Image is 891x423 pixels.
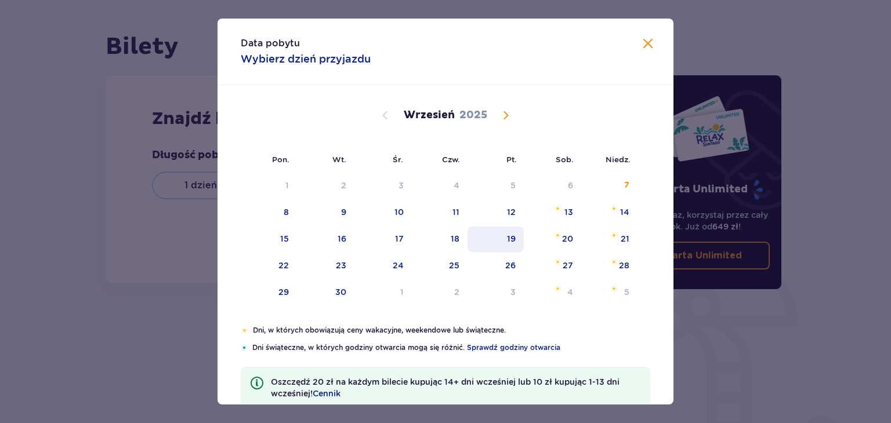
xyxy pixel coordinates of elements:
[280,233,289,245] div: 15
[297,253,354,279] td: Choose wtorek, 23 września 2025 as your check-in date. It’s available.
[459,108,487,122] p: 2025
[338,233,346,245] div: 16
[284,206,289,218] div: 8
[297,200,354,225] td: Choose wtorek, 9 września 2025 as your check-in date. It’s available.
[581,253,638,279] td: Choose niedziela, 28 września 2025 as your check-in date. It’s available.
[556,155,574,164] small: Sob.
[581,173,638,199] td: Not available. niedziela, 7 września 2025
[524,173,581,199] td: Not available. sobota, 6 września 2025
[524,227,581,252] td: Choose sobota, 20 września 2025 as your check-in date. It’s available.
[449,260,459,271] div: 25
[524,200,581,225] td: Choose sobota, 13 września 2025 as your check-in date. It’s available.
[354,173,412,199] td: Not available. środa, 3 września 2025
[606,155,631,164] small: Niedz.
[468,200,524,225] td: Choose piątek, 12 września 2025 as your check-in date. It’s available.
[341,206,346,218] div: 9
[507,233,516,245] div: 19
[412,280,468,305] td: Choose czwartek, 2 października 2025 as your check-in date. It’s available.
[505,260,516,271] div: 26
[564,206,573,218] div: 13
[393,155,403,164] small: Śr.
[524,253,581,279] td: Choose sobota, 27 września 2025 as your check-in date. It’s available.
[412,173,468,199] td: Not available. czwartek, 4 września 2025
[404,108,455,122] p: Wrzesień
[354,280,412,305] td: Choose środa, 1 października 2025 as your check-in date. It’s available.
[524,280,581,305] td: Choose sobota, 4 października 2025 as your check-in date. It’s available.
[241,227,297,252] td: Choose poniedziałek, 15 września 2025 as your check-in date. It’s available.
[394,206,404,218] div: 10
[563,260,573,271] div: 27
[452,206,459,218] div: 11
[332,155,346,164] small: Wt.
[241,173,297,199] td: Not available. poniedziałek, 1 września 2025
[568,180,573,191] div: 6
[581,280,638,305] td: Choose niedziela, 5 października 2025 as your check-in date. It’s available.
[581,200,638,225] td: Choose niedziela, 14 września 2025 as your check-in date. It’s available.
[297,227,354,252] td: Choose wtorek, 16 września 2025 as your check-in date. It’s available.
[285,180,289,191] div: 1
[336,260,346,271] div: 23
[341,180,346,191] div: 2
[510,180,516,191] div: 5
[297,280,354,305] td: Choose wtorek, 30 września 2025 as your check-in date. It’s available.
[241,280,297,305] td: Choose poniedziałek, 29 września 2025 as your check-in date. It’s available.
[442,155,460,164] small: Czw.
[241,253,297,279] td: Choose poniedziałek, 22 września 2025 as your check-in date. It’s available.
[451,233,459,245] div: 18
[395,233,404,245] div: 17
[468,227,524,252] td: Choose piątek, 19 września 2025 as your check-in date. It’s available.
[468,280,524,305] td: Choose piątek, 3 października 2025 as your check-in date. It’s available.
[218,85,673,325] div: Calendar
[562,233,573,245] div: 20
[412,227,468,252] td: Choose czwartek, 18 września 2025 as your check-in date. It’s available.
[393,260,404,271] div: 24
[241,200,297,225] td: Choose poniedziałek, 8 września 2025 as your check-in date. It’s available.
[468,173,524,199] td: Not available. piątek, 5 września 2025
[399,180,404,191] div: 3
[506,155,517,164] small: Pt.
[581,227,638,252] td: Choose niedziela, 21 września 2025 as your check-in date. It’s available.
[354,227,412,252] td: Choose środa, 17 września 2025 as your check-in date. It’s available.
[272,155,289,164] small: Pon.
[468,253,524,279] td: Choose piątek, 26 września 2025 as your check-in date. It’s available.
[354,200,412,225] td: Choose środa, 10 września 2025 as your check-in date. It’s available.
[507,206,516,218] div: 12
[278,260,289,271] div: 22
[412,253,468,279] td: Choose czwartek, 25 września 2025 as your check-in date. It’s available.
[412,200,468,225] td: Choose czwartek, 11 września 2025 as your check-in date. It’s available.
[297,173,354,199] td: Not available. wtorek, 2 września 2025
[354,253,412,279] td: Choose środa, 24 września 2025 as your check-in date. It’s available.
[454,180,459,191] div: 4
